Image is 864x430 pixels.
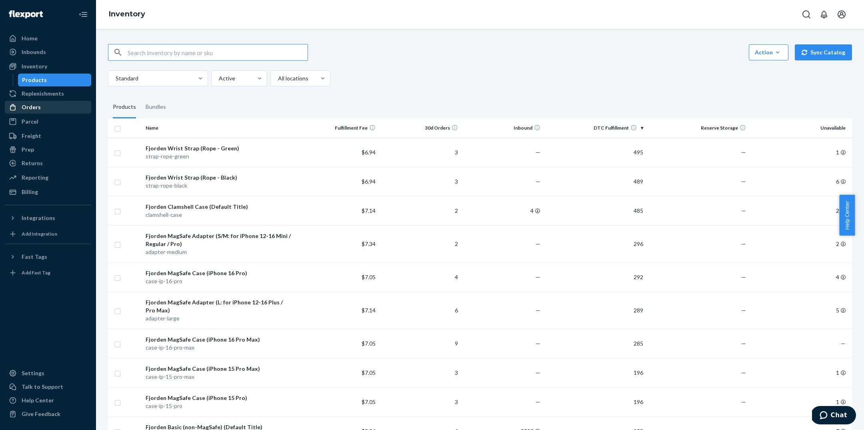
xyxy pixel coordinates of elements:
[362,369,376,376] span: $7.05
[362,274,376,280] span: $7.05
[146,314,294,322] div: adapter-large
[741,398,746,405] span: —
[5,250,91,263] button: Fast Tags
[461,196,544,225] td: 4
[795,44,852,60] button: Sync Catalog
[536,369,540,376] span: —
[146,144,294,152] div: Fjorden Wrist Strap (Rope - Green)
[544,118,646,138] th: DTC Fulfillment
[536,149,540,156] span: —
[749,118,852,138] th: Unavailable
[839,195,855,236] span: Help Center
[362,307,376,314] span: $7.14
[379,329,461,358] td: 9
[379,387,461,416] td: 3
[146,269,294,277] div: Fjorden MagSafe Case (iPhone 16 Pro)
[146,152,294,160] div: strap-rope-green
[544,329,646,358] td: 285
[461,118,544,138] th: Inbound
[146,298,294,314] div: Fjorden MagSafe Adapter (L: for iPhone 12-16 Plus / Pro Max)
[9,10,43,18] img: Flexport logo
[22,383,63,391] div: Talk to Support
[22,103,41,111] div: Orders
[749,196,852,225] td: 2
[5,115,91,128] a: Parcel
[115,74,116,82] input: Standard
[218,74,219,82] input: Active
[749,167,852,196] td: 6
[22,132,41,140] div: Freight
[755,48,782,56] div: Action
[749,387,852,416] td: 1
[22,230,57,237] div: Add Integration
[544,167,646,196] td: 489
[22,214,55,222] div: Integrations
[5,32,91,45] a: Home
[749,44,788,60] button: Action
[5,171,91,184] a: Reporting
[146,96,166,118] div: Bundles
[741,340,746,347] span: —
[834,6,850,22] button: Open account menu
[75,6,91,22] button: Close Navigation
[5,130,91,142] a: Freight
[5,157,91,170] a: Returns
[5,228,91,240] a: Add Integration
[798,6,814,22] button: Open Search Box
[146,336,294,344] div: Fjorden MagSafe Case (iPhone 16 Pro Max)
[146,373,294,381] div: case-ip-15-pro-max
[142,118,297,138] th: Name
[379,167,461,196] td: 3
[146,174,294,182] div: Fjorden Wrist Strap (Rope - Black)
[544,225,646,262] td: 296
[379,292,461,329] td: 6
[22,159,43,167] div: Returns
[841,340,846,347] span: —
[816,6,832,22] button: Open notifications
[749,138,852,167] td: 1
[102,3,152,26] ol: breadcrumbs
[22,174,48,182] div: Reporting
[379,138,461,167] td: 3
[536,240,540,247] span: —
[146,248,294,256] div: adapter-medium
[146,277,294,285] div: case-ip-16-pro
[741,274,746,280] span: —
[544,292,646,329] td: 289
[22,410,60,418] div: Give Feedback
[536,398,540,405] span: —
[5,394,91,407] a: Help Center
[146,402,294,410] div: case-ip-15-pro
[22,146,34,154] div: Prep
[22,62,47,70] div: Inventory
[146,203,294,211] div: Fjorden Clamshell Case (Default Title)
[544,387,646,416] td: 196
[544,358,646,387] td: 196
[277,74,278,82] input: All locations
[379,262,461,292] td: 4
[379,196,461,225] td: 2
[362,149,376,156] span: $6.94
[536,274,540,280] span: —
[128,44,308,60] input: Search inventory by name or sku
[362,207,376,214] span: $7.14
[18,74,92,86] a: Products
[741,369,746,376] span: —
[146,365,294,373] div: Fjorden MagSafe Case (iPhone 15 Pro Max)
[536,178,540,185] span: —
[362,240,376,247] span: $7.34
[22,34,38,42] div: Home
[5,186,91,198] a: Billing
[22,118,38,126] div: Parcel
[379,225,461,262] td: 2
[146,211,294,219] div: clamshell-case
[22,90,64,98] div: Replenishments
[5,380,91,393] button: Talk to Support
[749,292,852,329] td: 5
[5,46,91,58] a: Inbounds
[22,76,47,84] div: Products
[741,240,746,247] span: —
[109,10,145,18] a: Inventory
[362,398,376,405] span: $7.05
